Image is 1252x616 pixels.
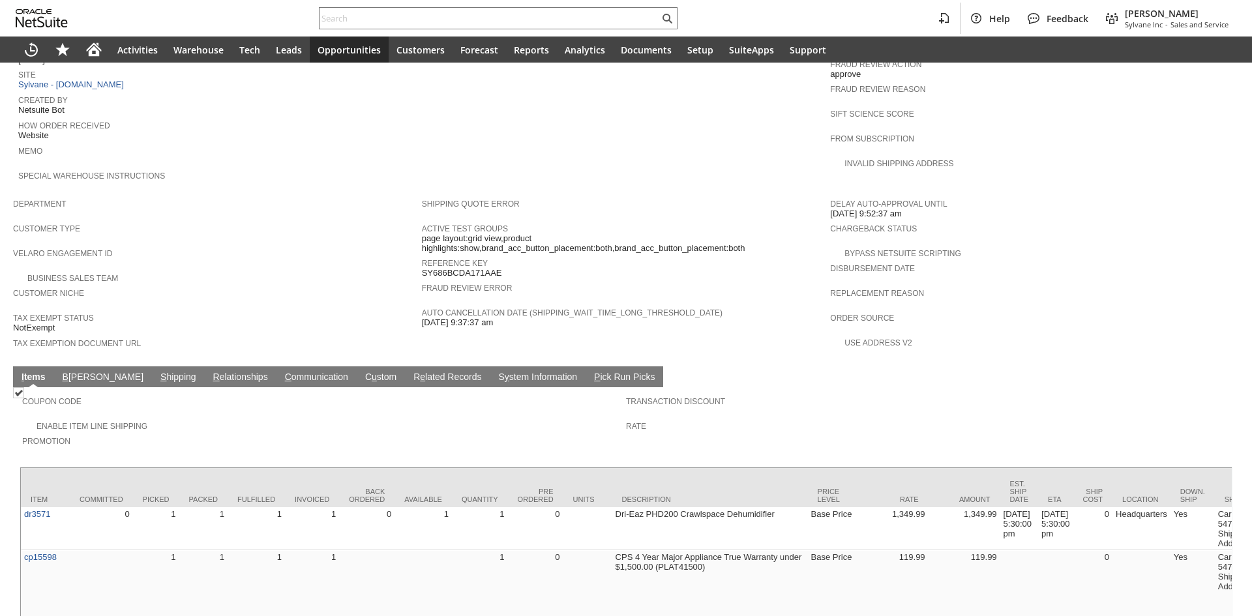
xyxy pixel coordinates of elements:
[210,372,271,384] a: Relationships
[22,372,24,382] span: I
[422,199,520,209] a: Shipping Quote Error
[18,147,42,156] a: Memo
[239,44,260,56] span: Tech
[13,323,55,333] span: NotExempt
[1125,7,1229,20] span: [PERSON_NAME]
[13,314,94,323] a: Tax Exempt Status
[830,289,924,298] a: Replacement reason
[1047,12,1088,25] span: Feedback
[613,37,679,63] a: Documents
[70,507,133,550] td: 0
[808,507,857,550] td: Base Price
[133,507,179,550] td: 1
[1000,507,1039,550] td: [DATE] 5:30:00 pm
[231,37,268,63] a: Tech
[310,37,389,63] a: Opportunities
[422,317,494,328] span: [DATE] 9:37:37 am
[422,259,488,268] a: Reference Key
[830,134,914,143] a: From Subscription
[1112,507,1170,550] td: Headquarters
[1082,488,1103,503] div: Ship Cost
[557,37,613,63] a: Analytics
[505,372,509,382] span: y
[285,372,291,382] span: C
[422,224,508,233] a: Active Test Groups
[78,37,110,63] a: Home
[460,44,498,56] span: Forecast
[830,314,894,323] a: Order Source
[18,70,36,80] a: Site
[679,37,721,63] a: Setup
[687,44,713,56] span: Setup
[18,80,127,89] a: Sylvane - [DOMAIN_NAME]
[1170,507,1215,550] td: Yes
[23,42,39,57] svg: Recent Records
[389,37,453,63] a: Customers
[830,85,925,94] a: Fraud Review Reason
[18,121,110,130] a: How Order Received
[22,437,70,446] a: Promotion
[1215,369,1231,385] a: Unrolled view on
[626,422,646,431] a: Rate
[80,495,123,503] div: Committed
[495,372,580,384] a: System Information
[422,233,824,254] span: page layout:grid view,product highlights:show,brand_acc_button_placement:both,brand_acc_button_pl...
[518,488,554,503] div: Pre Ordered
[573,495,603,503] div: Units
[830,199,947,209] a: Delay Auto-Approval Until
[721,37,782,63] a: SuiteApps
[24,552,57,562] a: cp15598
[268,37,310,63] a: Leads
[729,44,774,56] span: SuiteApps
[818,488,847,503] div: Price Level
[285,507,339,550] td: 1
[462,495,498,503] div: Quantity
[1010,480,1029,503] div: Est. Ship Date
[1180,488,1205,503] div: Down. Ship
[782,37,834,63] a: Support
[830,110,914,119] a: Sift Science Score
[453,37,506,63] a: Forecast
[18,96,68,105] a: Created By
[47,37,78,63] div: Shortcuts
[410,372,484,384] a: Related Records
[844,249,961,258] a: Bypass NetSuite Scripting
[13,224,80,233] a: Customer Type
[830,224,917,233] a: Chargeback Status
[295,495,329,503] div: Invoiced
[857,507,929,550] td: 1,349.99
[59,372,147,384] a: B[PERSON_NAME]
[37,422,147,431] a: Enable Item Line Shipping
[422,268,502,278] span: SY686BCDA171AAE
[22,397,82,406] a: Coupon Code
[1165,20,1168,29] span: -
[117,44,158,56] span: Activities
[395,507,452,550] td: 1
[452,507,508,550] td: 1
[282,372,351,384] a: Communication
[276,44,302,56] span: Leads
[622,495,798,503] div: Description
[320,10,659,26] input: Search
[844,159,953,168] a: Invalid Shipping Address
[422,284,513,293] a: Fraud Review Error
[404,495,442,503] div: Available
[13,249,112,258] a: Velaro Engagement ID
[18,171,165,181] a: Special Warehouse Instructions
[1125,20,1163,29] span: Sylvane Inc
[13,387,24,398] img: Checked
[13,339,141,348] a: Tax Exemption Document URL
[27,274,118,283] a: Business Sales Team
[13,289,84,298] a: Customer Niche
[1170,20,1229,29] span: Sales and Service
[362,372,400,384] a: Custom
[160,372,166,382] span: S
[612,507,808,550] td: Dri-Eaz PHD200 Crawlspace Dehumidifier
[830,60,921,69] a: Fraud Review Action
[830,69,861,80] span: approve
[157,372,200,384] a: Shipping
[86,42,102,57] svg: Home
[18,130,49,141] span: Website
[318,44,381,56] span: Opportunities
[506,37,557,63] a: Reports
